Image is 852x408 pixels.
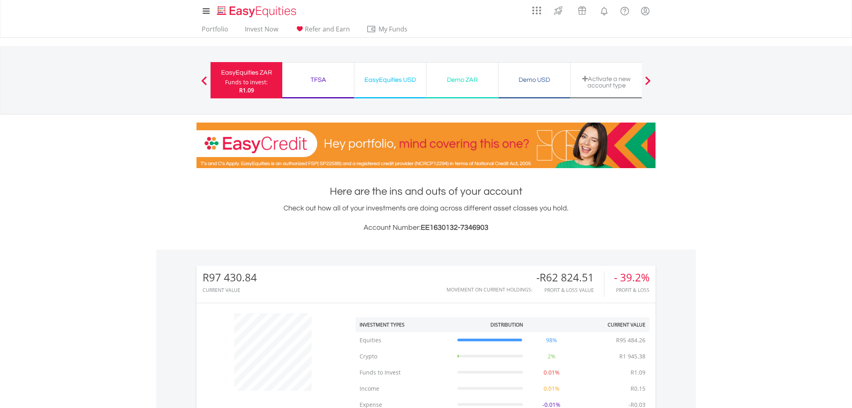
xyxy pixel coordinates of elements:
img: thrive-v2.svg [552,4,565,17]
img: grid-menu-icon.svg [532,6,541,15]
a: Vouchers [570,2,594,17]
div: Demo USD [503,74,565,85]
img: vouchers-v2.svg [575,4,589,17]
th: Investment Types [356,317,453,332]
div: - 39.2% [614,272,649,283]
td: R1.09 [627,364,649,381]
td: R1 945.38 [615,348,649,364]
a: Portfolio [199,25,232,37]
div: -R62 824.51 [536,272,604,283]
td: R95 484.26 [612,332,649,348]
div: R97 430.84 [203,272,257,283]
a: My Profile [635,2,656,20]
td: Funds to Invest [356,364,453,381]
div: Distribution [490,321,523,328]
td: Income [356,381,453,397]
a: Notifications [594,2,614,18]
div: EasyEquities ZAR [215,67,277,78]
a: AppsGrid [527,2,546,15]
span: EE1630132-7346903 [421,224,488,231]
div: TFSA [287,74,349,85]
span: My Funds [366,24,419,34]
a: Invest Now [242,25,281,37]
td: R0.15 [627,381,649,397]
span: Refer and Earn [305,25,350,33]
div: Check out how all of your investments are doing across different asset classes you hold. [196,203,656,233]
div: Demo ZAR [431,74,493,85]
div: Profit & Loss [614,287,649,293]
div: CURRENT VALUE [203,287,257,293]
td: 0.01% [527,364,576,381]
a: Home page [214,2,300,18]
div: Profit & Loss Value [536,287,604,293]
span: R1.09 [239,86,254,94]
td: Equities [356,332,453,348]
h1: Here are the ins and outs of your account [196,184,656,199]
div: Movement on Current Holdings: [447,287,532,292]
h3: Account Number: [196,222,656,233]
td: 0.01% [527,381,576,397]
td: Crypto [356,348,453,364]
img: EasyEquities_Logo.png [215,5,300,18]
div: Activate a new account type [575,75,637,89]
div: EasyEquities USD [359,74,421,85]
td: 98% [527,332,576,348]
div: Funds to invest: [225,78,268,86]
td: 2% [527,348,576,364]
a: Refer and Earn [292,25,353,37]
img: EasyCredit Promotion Banner [196,123,656,168]
th: Current Value [576,317,649,332]
a: FAQ's and Support [614,2,635,18]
